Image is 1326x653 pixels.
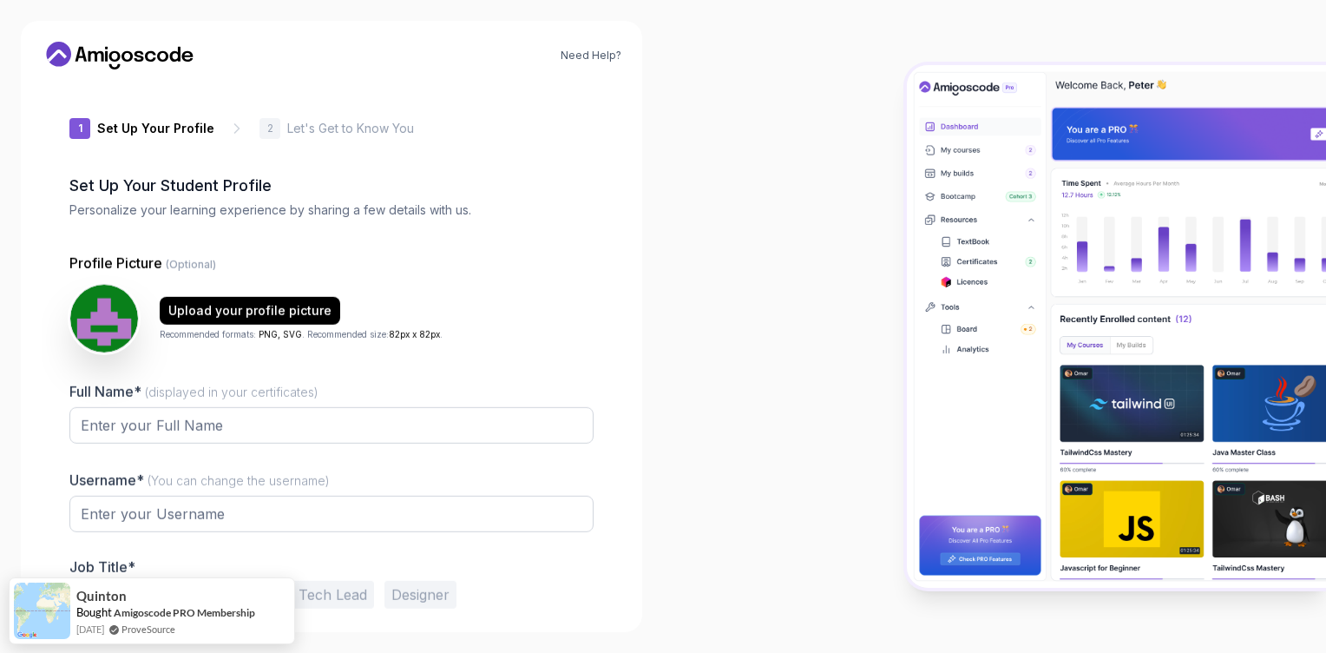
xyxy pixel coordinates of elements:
span: Bought [76,605,112,619]
a: Home link [42,42,198,69]
p: Personalize your learning experience by sharing a few details with us. [69,201,594,219]
input: Enter your Username [69,496,594,532]
label: Username* [69,472,330,489]
img: Amigoscode Dashboard [907,65,1326,588]
img: user profile image [70,285,138,353]
span: (Optional) [166,258,216,271]
p: Let's Get to Know You [287,120,414,137]
p: Profile Picture [69,253,594,274]
span: PNG, SVG [259,328,302,339]
p: Set Up Your Profile [97,120,214,137]
p: Job Title* [69,558,594,576]
button: Upload your profile picture [160,296,340,324]
span: (displayed in your certificates) [145,385,318,399]
button: Tech Lead [292,581,374,609]
span: 82px x 82px [389,328,440,339]
span: Quinton [76,589,127,604]
span: [DATE] [76,622,104,637]
p: 2 [267,123,273,134]
p: 1 [78,123,82,134]
a: Amigoscode PRO Membership [114,606,255,619]
button: Designer [384,581,456,609]
a: ProveSource [121,622,175,637]
h2: Set Up Your Student Profile [69,174,594,198]
a: Need Help? [561,49,621,63]
p: Recommended formats: . Recommended size: . [160,327,443,340]
span: (You can change the username) [148,473,330,488]
div: Upload your profile picture [168,301,331,319]
img: provesource social proof notification image [14,583,70,639]
input: Enter your Full Name [69,407,594,444]
label: Full Name* [69,383,318,400]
